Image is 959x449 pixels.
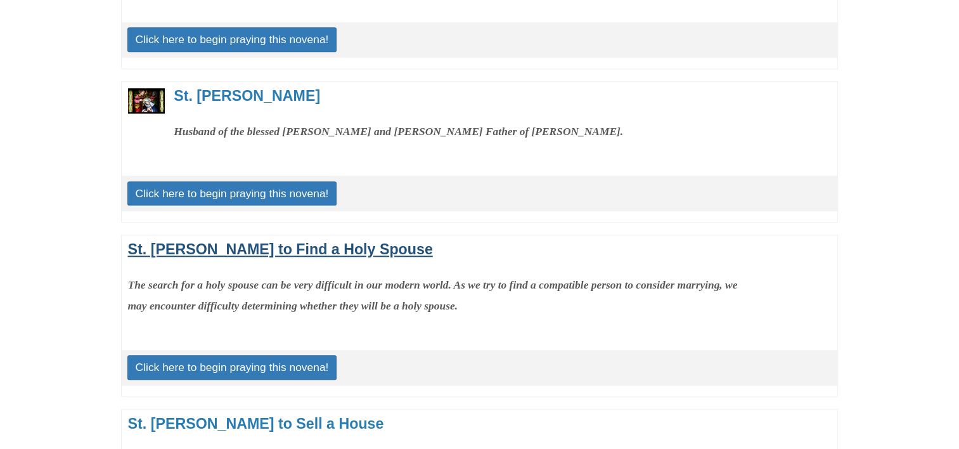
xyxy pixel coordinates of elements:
[127,355,337,379] a: Click here to begin praying this novena!
[128,88,165,114] a: Link to novena
[128,415,384,432] a: St. [PERSON_NAME] to Sell a House
[174,125,623,138] strong: Husband of the blessed [PERSON_NAME] and [PERSON_NAME] Father of [PERSON_NAME].
[127,181,337,205] a: Click here to begin praying this novena!
[127,27,337,51] a: Click here to begin praying this novena!
[174,88,320,104] a: St. [PERSON_NAME]
[128,241,433,257] a: St. [PERSON_NAME] to Find a Holy Spouse
[128,278,738,312] strong: The search for a holy spouse can be very difficult in our modern world. As we try to find a compa...
[128,88,165,114] img: St. Joseph Novena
